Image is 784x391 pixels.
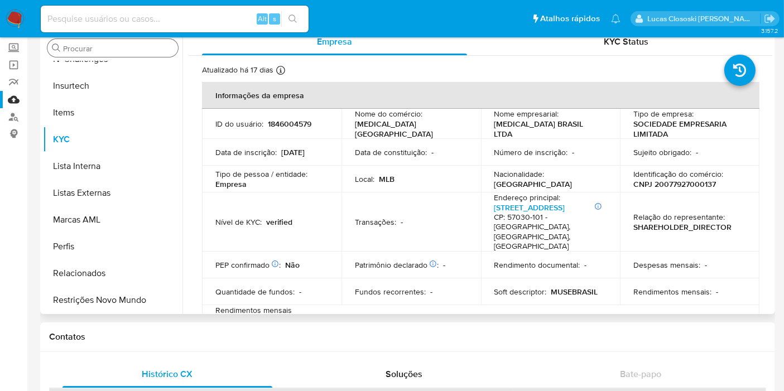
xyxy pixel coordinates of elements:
[266,217,292,227] p: verified
[285,260,300,270] p: Não
[43,153,182,180] button: Lista Interna
[494,179,573,189] p: [GEOGRAPHIC_DATA]
[620,368,661,380] span: Bate-papo
[52,44,61,52] button: Procurar
[443,260,445,270] p: -
[355,109,422,119] p: Nome do comércio :
[41,12,309,26] input: Pesquise usuários ou casos...
[43,260,182,287] button: Relacionados
[215,119,263,129] p: ID do usuário :
[299,287,301,297] p: -
[430,287,432,297] p: -
[764,13,776,25] a: Sair
[386,368,422,380] span: Soluções
[273,13,276,24] span: s
[494,109,559,119] p: Nome empresarial :
[431,147,434,157] p: -
[355,174,374,184] p: Local :
[551,287,598,297] p: MUSEBRASIL
[716,287,718,297] p: -
[258,13,267,24] span: Alt
[379,174,395,184] p: MLB
[43,180,182,206] button: Listas Externas
[215,169,307,179] p: Tipo de pessoa / entidade :
[268,119,311,129] p: 1846004579
[494,287,547,297] p: Soft descriptor :
[202,65,273,75] p: Atualizado há 17 dias
[281,147,305,157] p: [DATE]
[43,73,182,99] button: Insurtech
[540,13,600,25] span: Atalhos rápidos
[43,99,182,126] button: Items
[633,212,725,222] p: Relação do representante :
[633,287,711,297] p: Rendimentos mensais :
[494,147,568,157] p: Número de inscrição :
[215,287,295,297] p: Quantidade de fundos :
[494,260,580,270] p: Rendimento documental :
[633,169,723,179] p: Identificação do comércio :
[604,35,649,48] span: KYC Status
[215,147,277,157] p: Data de inscrição :
[633,260,700,270] p: Despesas mensais :
[281,11,304,27] button: search-icon
[494,192,561,202] p: Endereço principal :
[317,35,352,48] span: Empresa
[696,147,698,157] p: -
[49,331,766,342] h1: Contatos
[633,179,716,189] p: CNPJ 20077927000137
[43,233,182,260] button: Perfis
[355,260,439,270] p: Patrimônio declarado :
[573,147,575,157] p: -
[43,126,182,153] button: KYC
[355,217,396,227] p: Transações :
[585,260,587,270] p: -
[494,202,565,213] a: [STREET_ADDRESS]
[494,213,603,252] h4: CP: 57030-101 - [GEOGRAPHIC_DATA], [GEOGRAPHIC_DATA], [GEOGRAPHIC_DATA]
[215,305,328,325] p: Rendimentos mensais (Companhia) :
[215,179,247,189] p: Empresa
[494,169,545,179] p: Nacionalidade :
[648,13,761,24] p: lucas.clososki@mercadolivre.com
[202,82,759,109] th: Informações da empresa
[633,147,691,157] p: Sujeito obrigado :
[633,109,694,119] p: Tipo de empresa :
[215,217,262,227] p: Nível de KYC :
[633,222,732,232] p: SHAREHOLDER_DIRECTOR
[705,260,707,270] p: -
[611,14,621,23] a: Notificações
[63,44,174,54] input: Procurar
[355,119,463,139] p: [MEDICAL_DATA] [GEOGRAPHIC_DATA]
[355,287,426,297] p: Fundos recorrentes :
[761,26,778,35] span: 3.157.2
[215,260,281,270] p: PEP confirmado :
[633,119,742,139] p: SOCIEDADE EMPRESARIA LIMITADA
[43,206,182,233] button: Marcas AML
[43,287,182,313] button: Restrições Novo Mundo
[142,368,193,380] span: Histórico CX
[494,119,603,139] p: [MEDICAL_DATA] BRASIL LTDA
[401,217,403,227] p: -
[355,147,427,157] p: Data de constituição :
